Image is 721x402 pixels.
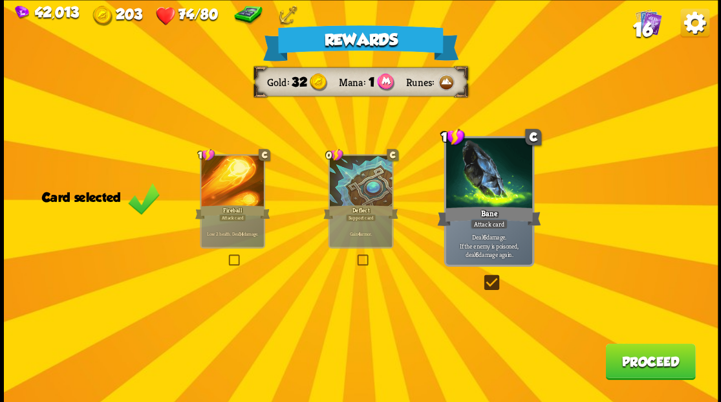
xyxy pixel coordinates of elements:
[263,25,458,61] div: Rewards
[632,18,652,40] span: 16
[195,203,270,220] div: Fireball
[234,5,263,25] img: Calculator - Shop inventory can be reset 3 times.
[127,181,160,215] img: Green_Check_Mark_Icon.png
[92,5,113,25] img: Gold.png
[239,230,243,236] b: 14
[15,4,79,20] div: Gems
[605,343,695,379] button: Proceed
[437,205,541,228] div: Bane
[323,203,398,220] div: Deflect
[368,75,374,89] span: 1
[178,5,217,21] span: 74/80
[635,8,662,38] div: View all the cards in your deck
[345,214,376,221] div: Support card
[387,149,398,161] div: C
[156,5,176,25] img: Heart.png
[437,73,455,91] img: Earth.png
[292,75,307,89] span: 32
[331,230,391,236] p: Gain armor.
[447,232,530,258] p: Deal damage. If the enemy is poisoned, deal damage again.
[156,5,218,25] div: Health
[266,75,292,89] div: Gold
[115,5,142,21] span: 203
[358,230,360,236] b: 4
[475,250,479,258] b: 6
[525,129,541,145] div: C
[338,75,368,89] div: Mana
[92,5,142,25] div: Gold
[680,8,709,38] img: Options_Button.png
[41,190,160,204] div: Card selected
[309,73,327,91] img: Gold.png
[635,8,662,35] img: Cards_Icon.png
[15,5,29,19] img: Gem.png
[377,73,394,91] img: Mana_Points.png
[197,148,215,161] div: 1
[326,148,343,161] div: 0
[470,219,508,229] div: Attack card
[278,5,297,25] img: Anchor - Start each combat with 10 armor.
[258,149,270,161] div: C
[440,128,464,146] div: 1
[219,214,246,221] div: Attack card
[202,230,262,236] p: Lose 2 health. Deal damage.
[482,232,486,241] b: 6
[405,75,436,89] div: Runes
